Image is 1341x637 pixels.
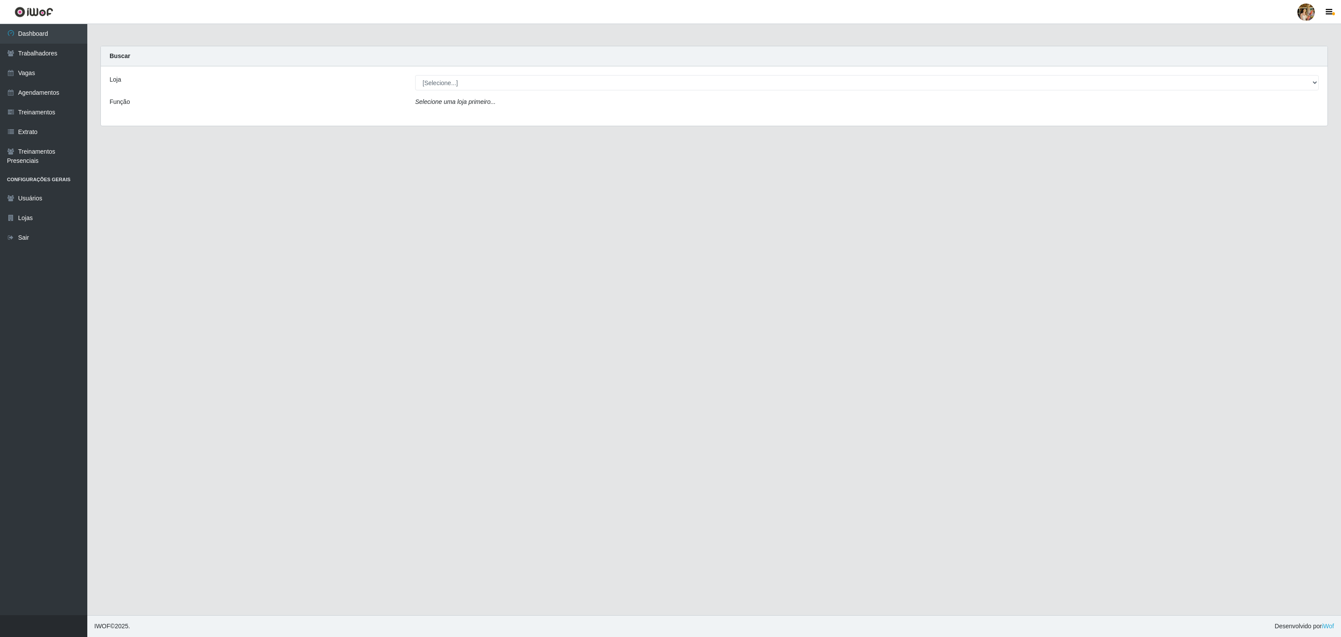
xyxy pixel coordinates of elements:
img: CoreUI Logo [14,7,53,17]
a: iWof [1322,623,1334,630]
span: Desenvolvido por [1275,622,1334,631]
span: © 2025 . [94,622,130,631]
span: IWOF [94,623,110,630]
label: Função [110,97,130,107]
strong: Buscar [110,52,130,59]
i: Selecione uma loja primeiro... [415,98,495,105]
label: Loja [110,75,121,84]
